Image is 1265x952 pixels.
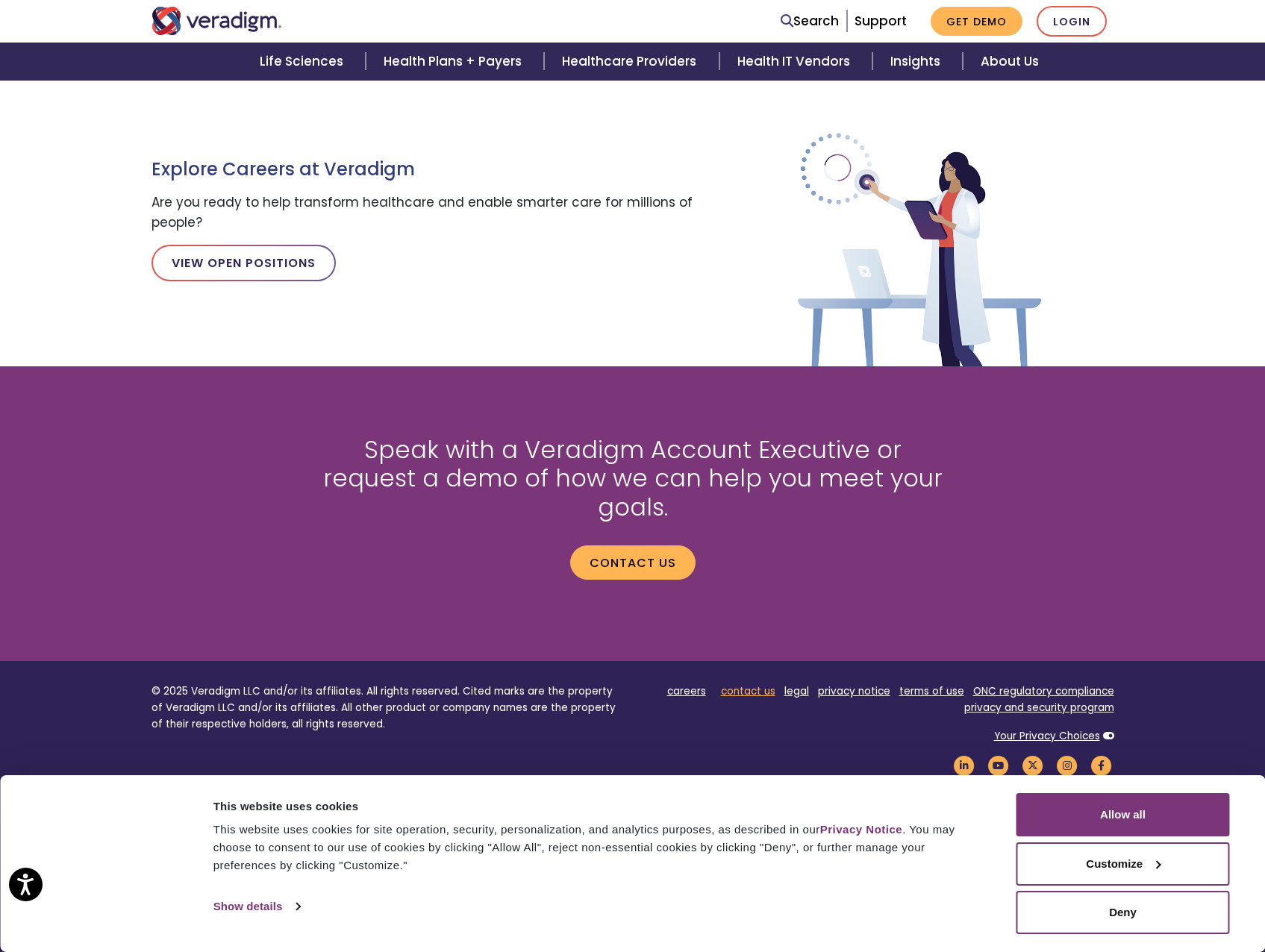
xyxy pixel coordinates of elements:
[963,43,1057,81] a: About Us
[978,845,1247,934] iframe: Drift Chat Widget
[1020,759,1046,773] a: Veradigm Twitter Link
[152,159,704,181] h3: Explore Careers at Veradigm
[213,798,983,815] div: This website uses cookies
[964,701,1114,715] a: privacy and security program
[1055,759,1080,773] a: Veradigm Instagram Link
[781,11,839,31] a: Search
[986,759,1011,773] a: Veradigm YouTube Link
[1089,759,1114,773] a: Veradigm Facebook Link
[784,684,809,698] a: legal
[899,684,964,698] a: terms of use
[570,545,696,580] a: Contact us
[994,729,1100,743] a: Your Privacy Choices
[931,7,1022,36] a: Get Demo
[213,821,983,874] div: This website uses cookies for site operation, security, personalization, and analytics purposes, ...
[719,43,872,81] a: Health IT Vendors
[952,759,977,773] a: Veradigm LinkedIn Link
[818,684,890,698] a: privacy notice
[152,192,704,233] p: Are you ready to help transform healthcare and enable smarter care for millions of people?
[316,436,950,522] h2: Speak with a Veradigm Account Executive or request a demo of how we can help you meet your goals.
[213,895,300,918] a: Show details
[855,12,907,30] a: Support
[152,245,336,281] a: View Open Positions
[544,43,719,81] a: Healthcare Providers
[1016,793,1230,836] button: Allow all
[820,823,902,836] a: Privacy Notice
[667,684,706,698] a: careers
[721,684,775,698] a: contact us
[366,43,544,81] a: Health Plans + Payers
[152,683,622,732] p: © 2025 Veradigm LLC and/or its affiliates. All rights reserved. Cited marks are the property of V...
[872,43,963,81] a: Insights
[973,684,1114,698] a: ONC regulatory compliance
[1016,842,1230,886] button: Customize
[242,43,366,81] a: Life Sciences
[1037,6,1107,37] a: Login
[152,7,282,35] img: Veradigm logo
